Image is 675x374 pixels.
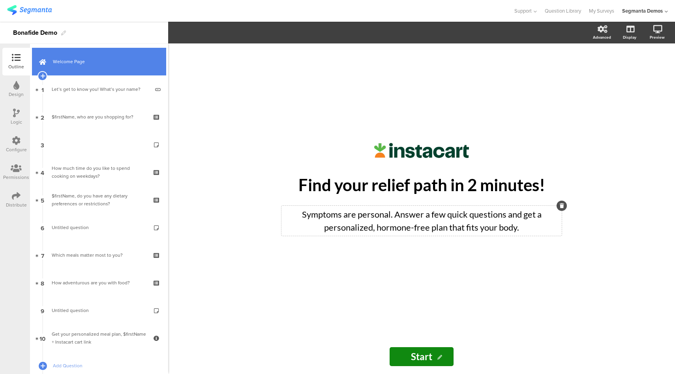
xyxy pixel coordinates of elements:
[39,334,45,342] span: 10
[13,26,57,39] div: Bonafide Demo
[9,91,24,98] div: Design
[3,174,29,181] div: Permissions
[32,214,166,241] a: 6 Untitled question
[53,362,154,370] span: Add Question
[41,278,44,287] span: 8
[32,269,166,297] a: 8 How adventurous are you with food?
[11,118,22,126] div: Logic
[32,75,166,103] a: 1 Let’s get to know you! What’s your name?
[8,63,24,70] div: Outline
[32,297,166,324] a: 9 Untitled question
[41,223,44,232] span: 6
[7,5,52,15] img: segmanta logo
[52,330,146,346] div: Get your personalized meal plan, $firstName + Instacart cart link
[53,58,154,66] span: Welcome Page
[41,168,44,177] span: 4
[283,208,560,234] p: Symptoms are personal. Answer a few quick questions and get a personalized, hormone-free plan tha...
[52,279,146,287] div: How adventurous are you with food?
[6,201,27,209] div: Distribute
[41,306,44,315] span: 9
[32,48,166,75] a: Welcome Page
[41,113,44,121] span: 2
[52,113,146,121] div: $firstName, who are you shopping for?
[514,7,532,15] span: Support
[52,224,89,231] span: Untitled question
[52,307,89,314] span: Untitled question
[52,192,146,208] div: $firstName, do you have any dietary preferences or restrictions?
[52,251,146,259] div: Which meals matter most to you?
[32,186,166,214] a: 5 $firstName, do you have any dietary preferences or restrictions?
[32,324,166,352] a: 10 Get your personalized meal plan, $firstName + Instacart cart link
[622,7,663,15] div: Segmanta Demos
[32,241,166,269] a: 7 Which meals matter most to you?
[41,251,44,259] span: 7
[390,347,454,366] input: Start
[52,164,146,180] div: How much time do you like to spend cooking on weekdays?
[276,175,568,195] p: Find your relief path in 2 minutes!
[41,85,44,94] span: 1
[41,140,44,149] span: 3
[593,34,611,40] div: Advanced
[41,195,44,204] span: 5
[6,146,27,153] div: Configure
[32,158,166,186] a: 4 How much time do you like to spend cooking on weekdays?
[32,103,166,131] a: 2 $firstName, who are you shopping for?
[623,34,636,40] div: Display
[52,85,149,93] div: Let’s get to know you! What’s your name?
[32,131,166,158] a: 3
[650,34,665,40] div: Preview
